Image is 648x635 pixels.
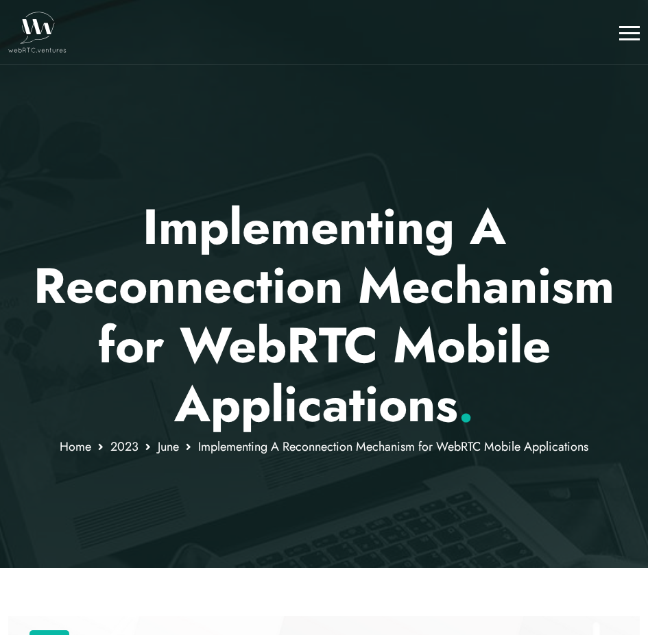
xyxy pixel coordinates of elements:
a: 2023 [110,438,139,456]
a: Home [60,438,91,456]
p: Implementing A Reconnection Mechanism for WebRTC Mobile Applications [8,197,640,434]
a: June [158,438,179,456]
span: . [458,369,474,440]
img: WebRTC.ventures [8,12,67,53]
span: Implementing A Reconnection Mechanism for WebRTC Mobile Applications [198,438,588,456]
